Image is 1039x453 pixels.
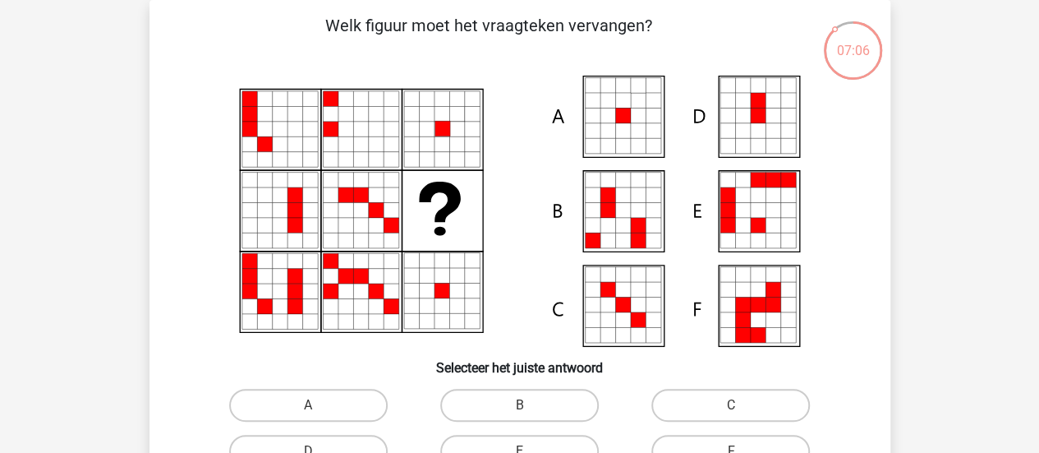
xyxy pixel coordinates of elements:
label: B [440,389,599,422]
p: Welk figuur moet het vraagteken vervangen? [176,13,802,62]
label: A [229,389,388,422]
h6: Selecteer het juiste antwoord [176,347,864,376]
div: 07:06 [822,20,884,61]
label: C [651,389,810,422]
